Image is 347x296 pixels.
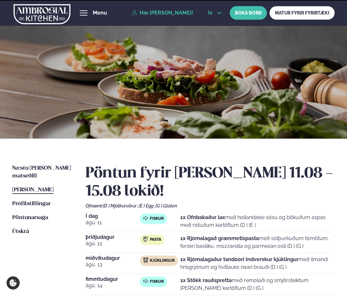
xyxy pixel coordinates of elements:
[139,203,155,208] span: (E ) Egg ,
[86,164,335,201] h2: Pöntun fyrir [PERSON_NAME] 11.08 - 15.08 lokið!
[155,203,177,208] span: (G ) Glúten
[86,235,140,240] span: þriðjudagur
[6,276,20,290] a: Cookie settings
[12,201,51,206] span: Prófílstillingar
[86,282,140,290] span: ágú. 14
[12,229,29,234] span: Útskrá
[180,277,232,283] strong: 1x Stökk rauðspretta
[86,203,335,208] div: Ofnæmi:
[143,279,148,284] img: fish.svg
[150,279,164,284] span: Fiskur
[12,214,48,222] a: Pöntunarsaga
[143,237,148,242] img: pasta.svg
[208,10,214,16] span: is
[203,10,227,16] button: is
[86,277,140,282] span: fimmtudagur
[86,214,140,219] span: Í dag
[269,6,335,20] a: MATUR FYRIR FYRIRTÆKI
[12,164,73,180] a: Næstu [PERSON_NAME] matseðill
[180,256,335,271] p: með ilmandi hrísgrjónum og hvítlauks naan brauði (D ) (G )
[86,261,140,269] span: ágú. 13
[180,235,335,250] p: með sólþurkuðum tómötum, ferskri basilíku, mozzarella og parmesan osti (D ) (G )
[180,214,225,220] strong: 1x Ofnbakaður lax
[103,203,139,208] span: (D ) Mjólkurvörur ,
[143,216,148,221] img: fish.svg
[86,219,140,227] span: ágú. 11
[150,237,161,242] span: Pasta
[180,256,299,262] strong: 1x Rjómalagaður tandoori Indverskur kjúklingur
[12,215,48,220] span: Pöntunarsaga
[180,277,335,292] p: með remolaði og smjörsteiktum [PERSON_NAME] kartöflum (D ) (G )
[180,214,335,229] p: með hollandaise sósu og bökuðum aspas með ristuðum kartöflum (D ) (E )
[14,1,70,27] img: logo
[150,258,175,263] span: Kjúklingur
[132,10,193,16] a: Hæ [PERSON_NAME]!
[12,187,54,193] span: [PERSON_NAME]
[180,235,259,241] strong: 1x Rjómalagað grænmetispasta
[86,256,140,261] span: miðvikudagur
[230,6,267,20] button: BÓKA BORÐ
[12,165,71,179] span: Næstu [PERSON_NAME] matseðill
[86,240,140,248] span: ágú. 12
[12,200,51,208] a: Prófílstillingar
[80,9,88,17] button: hamburger
[12,186,54,194] a: [PERSON_NAME]
[12,228,29,236] a: Útskrá
[150,216,164,221] span: Fiskur
[143,258,148,263] img: chicken.svg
